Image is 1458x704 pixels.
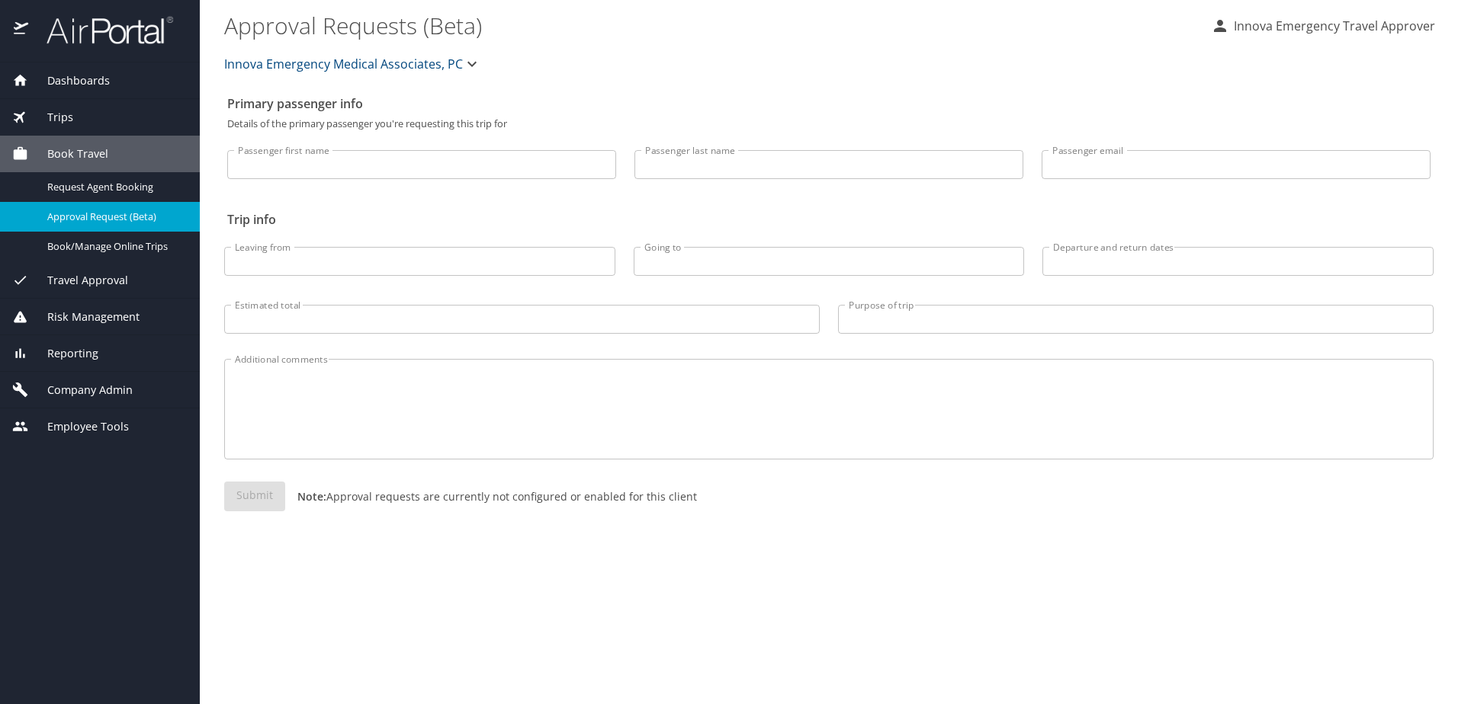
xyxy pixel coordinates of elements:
button: Innova Emergency Medical Associates, PC [218,49,487,79]
span: Book/Manage Online Trips [47,239,181,254]
h2: Primary passenger info [227,91,1431,116]
span: Trips [28,109,73,126]
h1: Approval Requests (Beta) [224,2,1199,49]
p: Innova Emergency Travel Approver [1229,17,1435,35]
span: Dashboards [28,72,110,89]
strong: Note: [297,489,326,504]
img: airportal-logo.png [30,15,173,45]
span: Innova Emergency Medical Associates, PC [224,53,463,75]
h2: Trip info [227,207,1431,232]
span: Company Admin [28,382,133,398]
span: Risk Management [28,309,140,325]
p: Details of the primary passenger you're requesting this trip for [227,119,1431,129]
span: Reporting [28,345,98,362]
span: Request Agent Booking [47,180,181,194]
img: icon-airportal.png [14,15,30,45]
button: Innova Emergency Travel Approver [1205,12,1441,40]
span: Approval Request (Beta) [47,210,181,224]
span: Employee Tools [28,418,129,435]
span: Book Travel [28,146,108,162]
p: Approval requests are currently not configured or enabled for this client [285,488,697,504]
span: Travel Approval [28,272,128,289]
